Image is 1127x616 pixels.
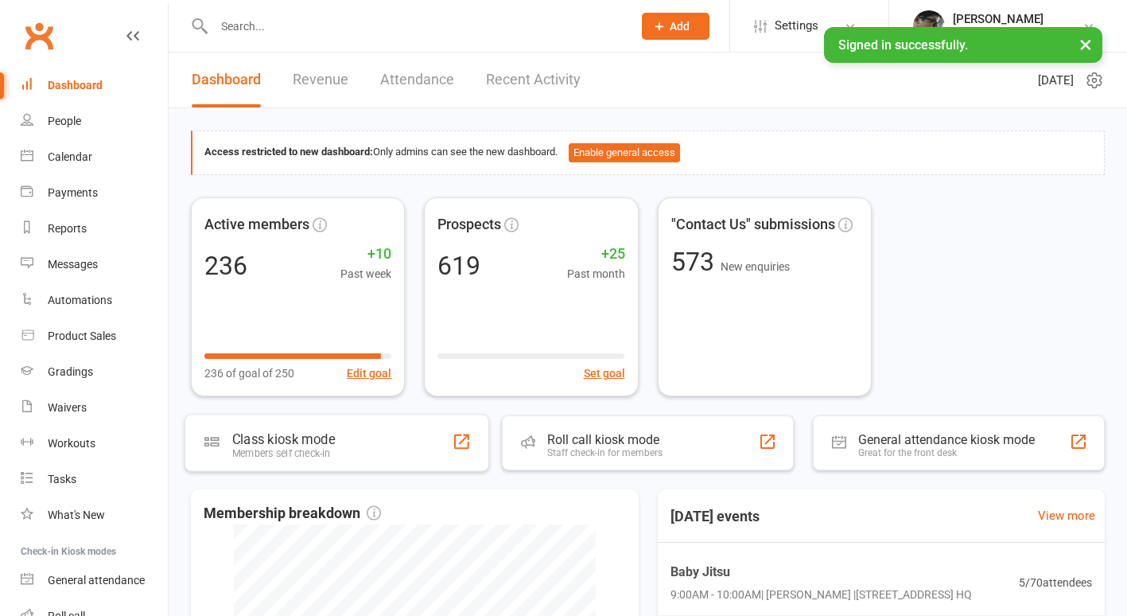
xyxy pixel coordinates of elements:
[584,365,625,382] button: Set goal
[913,10,945,42] img: thumb_image1614103803.png
[1071,27,1100,61] button: ×
[486,53,581,107] a: Recent Activity
[953,12,1043,26] div: [PERSON_NAME]
[858,432,1035,447] div: General attendance kiosk mode
[775,8,818,44] span: Settings
[48,574,145,587] div: General attendance
[232,431,335,447] div: Class kiosk mode
[204,143,1092,162] div: Only admins can see the new dashboard.
[670,585,972,602] span: 9:00AM - 10:00AM | [PERSON_NAME] | [STREET_ADDRESS] HQ
[21,139,168,175] a: Calendar
[48,329,116,342] div: Product Sales
[48,186,98,199] div: Payments
[671,213,835,236] span: "Contact Us" submissions
[547,432,663,447] div: Roll call kiosk mode
[204,365,294,382] span: 236 of goal of 250
[48,115,81,127] div: People
[21,175,168,211] a: Payments
[21,68,168,103] a: Dashboard
[670,20,690,33] span: Add
[204,146,373,158] strong: Access restricted to new dashboard:
[48,150,92,163] div: Calendar
[567,243,625,266] span: +25
[192,53,261,107] a: Dashboard
[1038,506,1095,525] a: View more
[380,53,454,107] a: Attendance
[209,15,621,37] input: Search...
[858,447,1035,458] div: Great for the front desk
[642,13,709,40] button: Add
[437,253,480,279] div: 619
[48,437,95,450] div: Workouts
[567,265,625,283] span: Past month
[671,247,721,277] span: 573
[670,562,972,583] span: Baby Jitsu
[1038,71,1074,90] span: [DATE]
[21,563,168,598] a: General attendance kiosk mode
[658,502,772,531] h3: [DATE] events
[48,222,87,235] div: Reports
[1019,574,1092,591] span: 5 / 70 attendees
[232,447,335,459] div: Members self check-in
[838,37,968,53] span: Signed in successfully.
[569,143,680,162] button: Enable general access
[21,426,168,462] a: Workouts
[21,462,168,497] a: Tasks
[347,365,391,382] button: Edit goal
[547,447,663,458] div: Staff check-in for members
[21,390,168,426] a: Waivers
[21,497,168,533] a: What's New
[293,53,348,107] a: Revenue
[48,401,87,414] div: Waivers
[21,211,168,247] a: Reports
[21,247,168,283] a: Messages
[21,318,168,354] a: Product Sales
[19,16,59,56] a: Clubworx
[340,265,391,283] span: Past week
[204,213,309,236] span: Active members
[437,213,501,236] span: Prospects
[204,502,381,525] span: Membership breakdown
[48,294,112,306] div: Automations
[48,79,103,92] div: Dashboard
[204,253,247,279] div: 236
[48,509,105,521] div: What's New
[21,283,168,318] a: Automations
[953,26,1043,41] div: Knots Jiu-Jitsu
[48,258,98,271] div: Messages
[48,365,93,378] div: Gradings
[721,260,790,273] span: New enquiries
[21,103,168,139] a: People
[48,473,76,485] div: Tasks
[340,243,391,266] span: +10
[21,354,168,390] a: Gradings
